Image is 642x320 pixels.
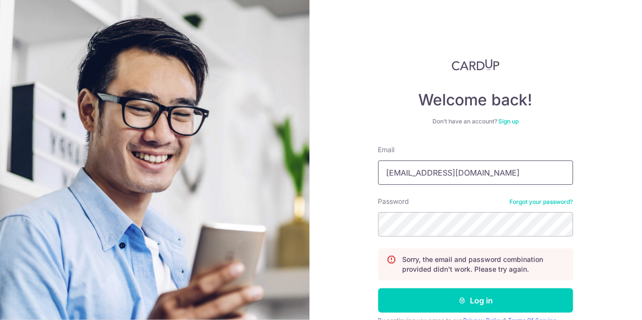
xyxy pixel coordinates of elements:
[378,288,573,313] button: Log in
[378,160,573,185] input: Enter your Email
[452,59,500,71] img: CardUp Logo
[378,145,395,155] label: Email
[378,90,573,110] h4: Welcome back!
[498,118,519,125] a: Sign up
[378,118,573,125] div: Don’t have an account?
[402,255,565,274] p: Sorry, the email and password combination provided didn't work. Please try again.
[378,197,409,206] label: Password
[510,198,573,206] a: Forgot your password?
